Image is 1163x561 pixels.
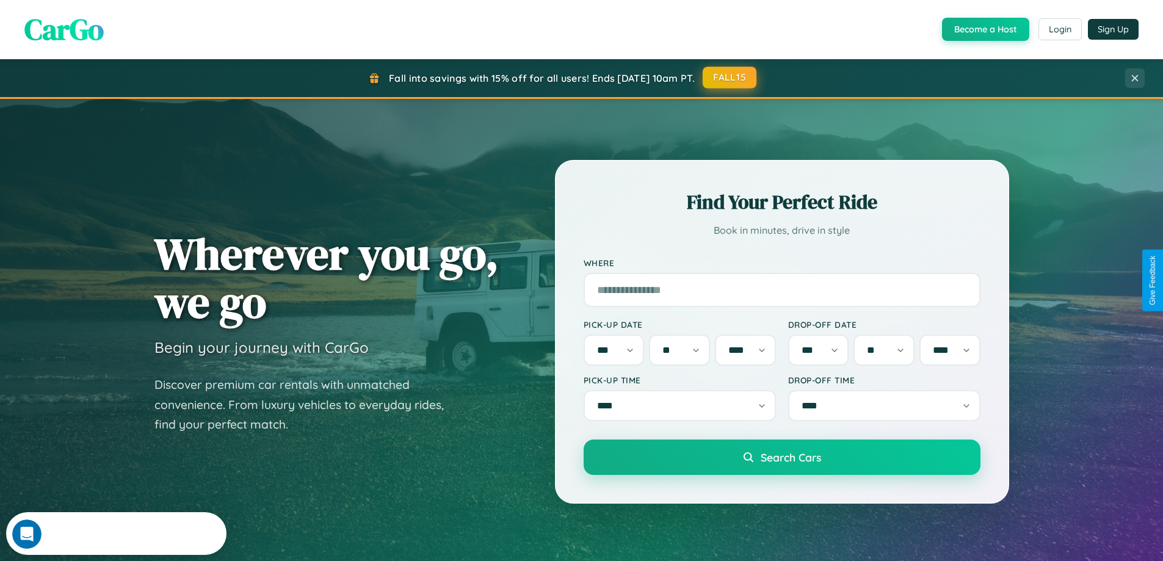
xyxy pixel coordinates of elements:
h1: Wherever you go, we go [154,230,499,326]
label: Drop-off Date [788,319,980,330]
p: Book in minutes, drive in style [584,222,980,239]
p: Discover premium car rentals with unmatched convenience. From luxury vehicles to everyday rides, ... [154,375,460,435]
label: Pick-up Date [584,319,776,330]
iframe: Intercom live chat [12,519,42,549]
iframe: Intercom live chat discovery launcher [6,512,226,555]
button: Become a Host [942,18,1029,41]
label: Drop-off Time [788,375,980,385]
label: Pick-up Time [584,375,776,385]
span: Search Cars [761,451,821,464]
div: Give Feedback [1148,256,1157,305]
button: Login [1038,18,1082,40]
h2: Find Your Perfect Ride [584,189,980,215]
label: Where [584,258,980,268]
span: Fall into savings with 15% off for all users! Ends [DATE] 10am PT. [389,72,695,84]
span: CarGo [24,9,104,49]
button: FALL15 [703,67,756,89]
button: Sign Up [1088,19,1139,40]
button: Search Cars [584,440,980,475]
h3: Begin your journey with CarGo [154,338,369,357]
